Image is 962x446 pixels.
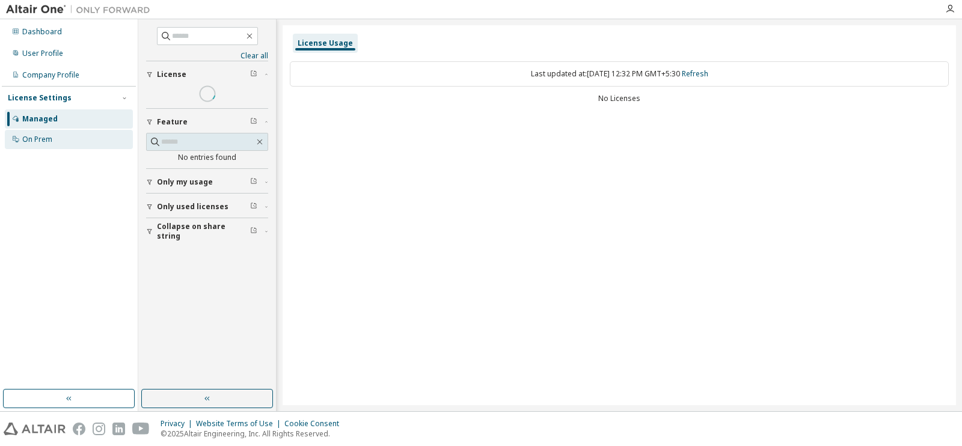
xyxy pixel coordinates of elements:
div: No entries found [146,153,268,162]
div: Cookie Consent [284,419,346,429]
p: © 2025 Altair Engineering, Inc. All Rights Reserved. [161,429,346,439]
div: On Prem [22,135,52,144]
button: Only used licenses [146,194,268,220]
span: Clear filter [250,227,257,236]
span: License [157,70,186,79]
div: License Usage [298,38,353,48]
img: linkedin.svg [112,423,125,435]
img: instagram.svg [93,423,105,435]
div: Company Profile [22,70,79,80]
div: No Licenses [290,94,949,103]
img: altair_logo.svg [4,423,66,435]
span: Only my usage [157,177,213,187]
span: Clear filter [250,117,257,127]
span: Collapse on share string [157,222,250,241]
span: Feature [157,117,188,127]
div: Privacy [161,419,196,429]
button: Only my usage [146,169,268,195]
button: Feature [146,109,268,135]
div: Managed [22,114,58,124]
div: Last updated at: [DATE] 12:32 PM GMT+5:30 [290,61,949,87]
a: Refresh [682,69,708,79]
div: User Profile [22,49,63,58]
img: Altair One [6,4,156,16]
img: youtube.svg [132,423,150,435]
span: Clear filter [250,202,257,212]
div: Dashboard [22,27,62,37]
button: License [146,61,268,88]
span: Only used licenses [157,202,228,212]
div: Website Terms of Use [196,419,284,429]
button: Collapse on share string [146,218,268,245]
img: facebook.svg [73,423,85,435]
a: Clear all [146,51,268,61]
span: Clear filter [250,70,257,79]
div: License Settings [8,93,72,103]
span: Clear filter [250,177,257,187]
